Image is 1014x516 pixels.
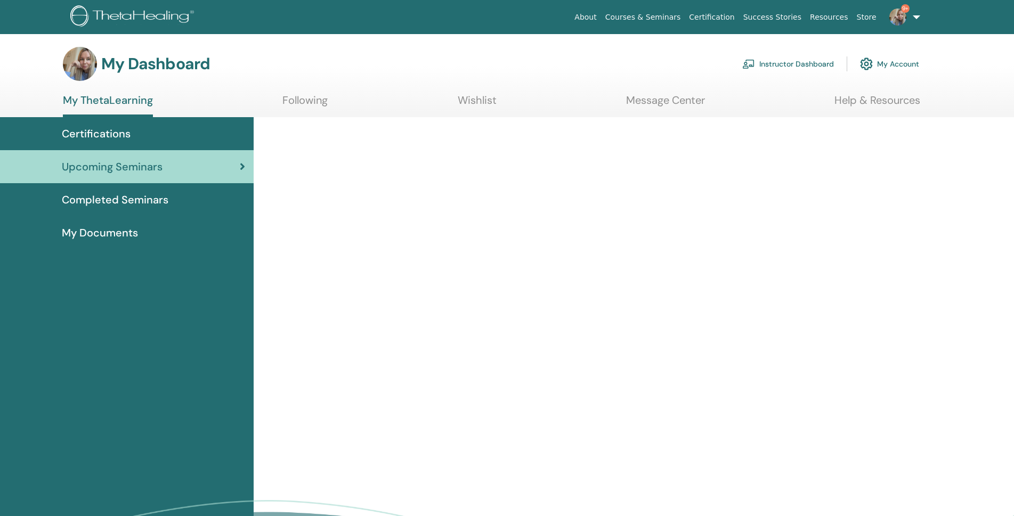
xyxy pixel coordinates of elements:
[70,5,198,29] img: logo.png
[62,192,168,208] span: Completed Seminars
[806,7,853,27] a: Resources
[63,47,97,81] img: default.jpg
[742,52,834,76] a: Instructor Dashboard
[685,7,739,27] a: Certification
[860,55,873,73] img: cog.svg
[62,225,138,241] span: My Documents
[889,9,906,26] img: default.jpg
[458,94,497,114] a: Wishlist
[742,59,755,69] img: chalkboard-teacher.svg
[570,7,601,27] a: About
[62,159,163,175] span: Upcoming Seminars
[853,7,881,27] a: Store
[601,7,685,27] a: Courses & Seminars
[739,7,806,27] a: Success Stories
[282,94,328,114] a: Following
[101,54,210,73] h3: My Dashboard
[860,52,919,76] a: My Account
[63,94,153,117] a: My ThetaLearning
[626,94,705,114] a: Message Center
[62,126,131,142] span: Certifications
[901,4,910,13] span: 9+
[834,94,920,114] a: Help & Resources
